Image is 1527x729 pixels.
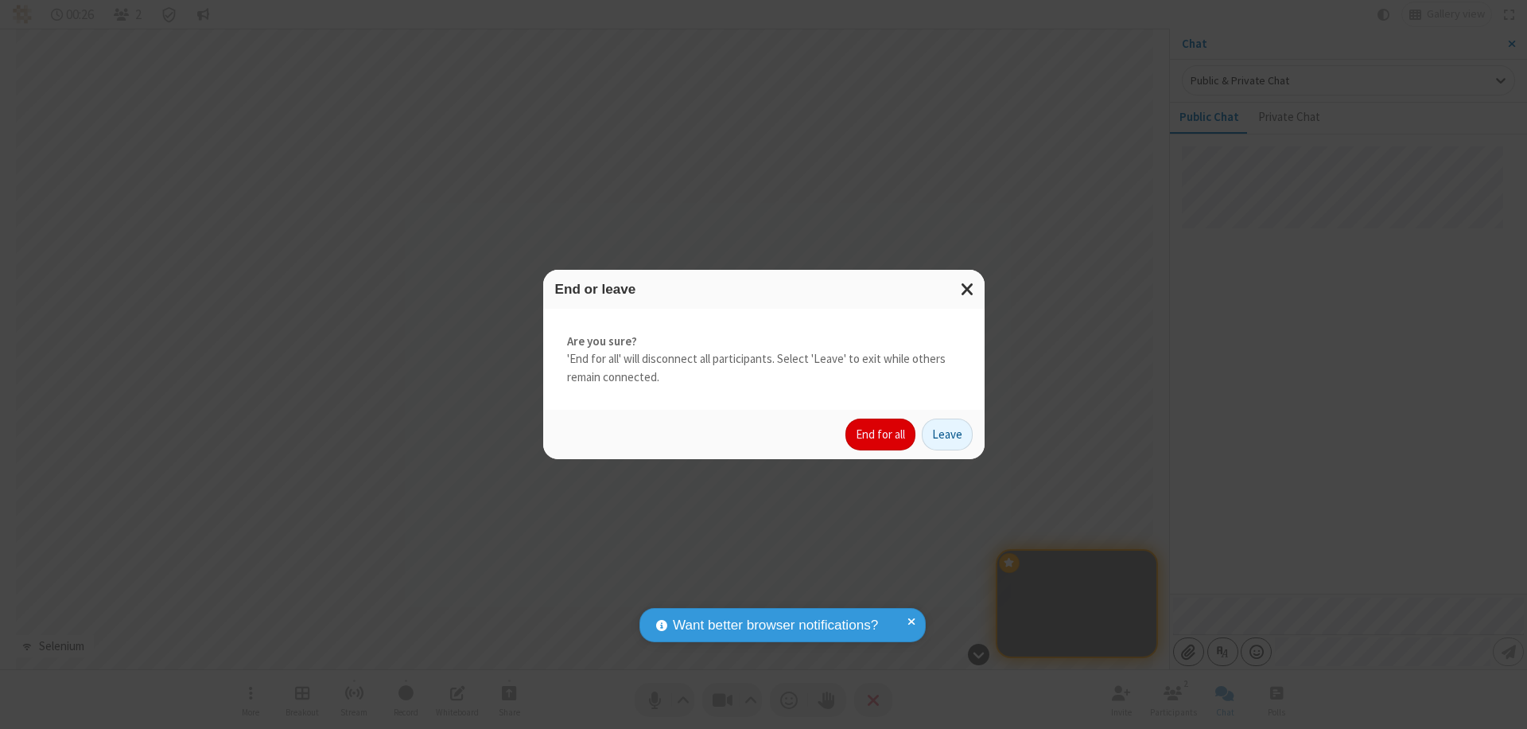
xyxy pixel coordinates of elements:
button: End for all [845,419,915,450]
h3: End or leave [555,282,973,297]
button: Close modal [951,270,985,309]
strong: Are you sure? [567,333,961,351]
button: Leave [922,419,973,450]
div: 'End for all' will disconnect all participants. Select 'Leave' to exit while others remain connec... [543,309,985,411]
span: Want better browser notifications? [673,615,878,636]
